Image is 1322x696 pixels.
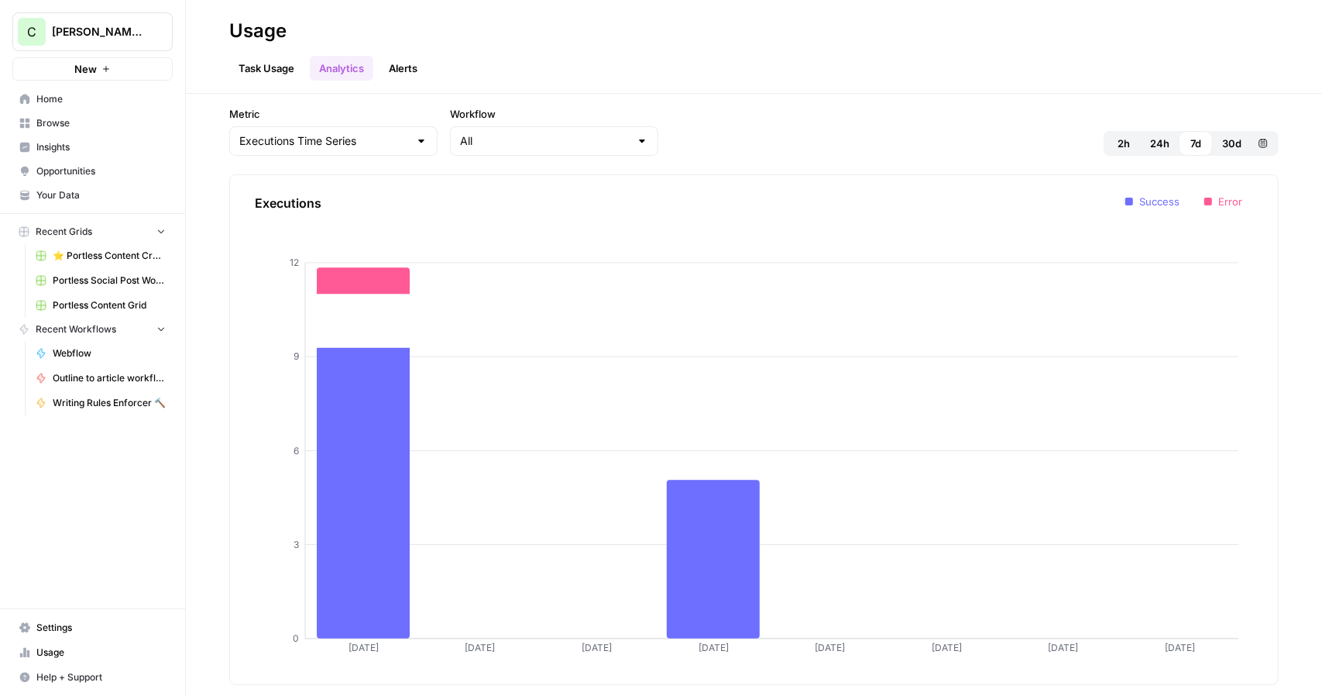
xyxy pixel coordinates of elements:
[1165,643,1195,654] tspan: [DATE]
[36,188,166,202] span: Your Data
[460,133,630,149] input: All
[379,56,427,81] a: Alerts
[36,670,166,684] span: Help + Support
[12,183,173,208] a: Your Data
[36,92,166,106] span: Home
[1141,131,1179,156] button: 24h
[815,643,845,654] tspan: [DATE]
[1150,136,1169,151] span: 24h
[36,621,166,635] span: Settings
[349,643,379,654] tspan: [DATE]
[29,366,173,391] a: Outline to article workflow ⭐️
[1125,194,1179,209] li: Success
[1118,136,1130,151] span: 2h
[1222,136,1241,151] span: 30d
[1213,131,1251,156] button: 30d
[74,61,97,77] span: New
[239,133,409,149] input: Executions Time Series
[294,539,299,550] tspan: 3
[229,106,438,122] label: Metric
[36,646,166,660] span: Usage
[1190,136,1201,151] span: 7d
[29,391,173,415] a: Writing Rules Enforcer 🔨
[12,135,173,160] a: Insights
[36,116,166,130] span: Browse
[36,164,166,178] span: Opportunities
[12,665,173,690] button: Help + Support
[290,257,299,268] tspan: 12
[1204,194,1242,209] li: Error
[52,24,146,40] span: [PERSON_NAME]'s Workspace
[12,318,173,341] button: Recent Workflows
[53,249,166,263] span: ⭐️ Portless Content Creation Grid ⭐️
[465,643,495,654] tspan: [DATE]
[1107,131,1141,156] button: 2h
[293,632,299,644] tspan: 0
[36,322,116,336] span: Recent Workflows
[450,106,658,122] label: Workflow
[12,615,173,640] a: Settings
[27,22,36,41] span: C
[12,12,173,51] button: Workspace: Chris's Workspace
[36,225,92,239] span: Recent Grids
[1049,643,1079,654] tspan: [DATE]
[294,351,299,363] tspan: 9
[53,396,166,410] span: Writing Rules Enforcer 🔨
[53,298,166,312] span: Portless Content Grid
[12,57,173,81] button: New
[699,643,729,654] tspan: [DATE]
[12,159,173,184] a: Opportunities
[29,268,173,293] a: Portless Social Post Workflow
[582,643,612,654] tspan: [DATE]
[53,274,166,288] span: Portless Social Post Workflow
[310,56,373,81] a: Analytics
[29,293,173,318] a: Portless Content Grid
[12,87,173,112] a: Home
[12,111,173,136] a: Browse
[53,371,166,385] span: Outline to article workflow ⭐️
[36,140,166,154] span: Insights
[932,643,962,654] tspan: [DATE]
[29,341,173,366] a: Webflow
[294,445,299,457] tspan: 6
[229,19,287,43] div: Usage
[229,56,304,81] a: Task Usage
[12,220,173,243] button: Recent Grids
[12,640,173,665] a: Usage
[53,346,166,360] span: Webflow
[29,243,173,268] a: ⭐️ Portless Content Creation Grid ⭐️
